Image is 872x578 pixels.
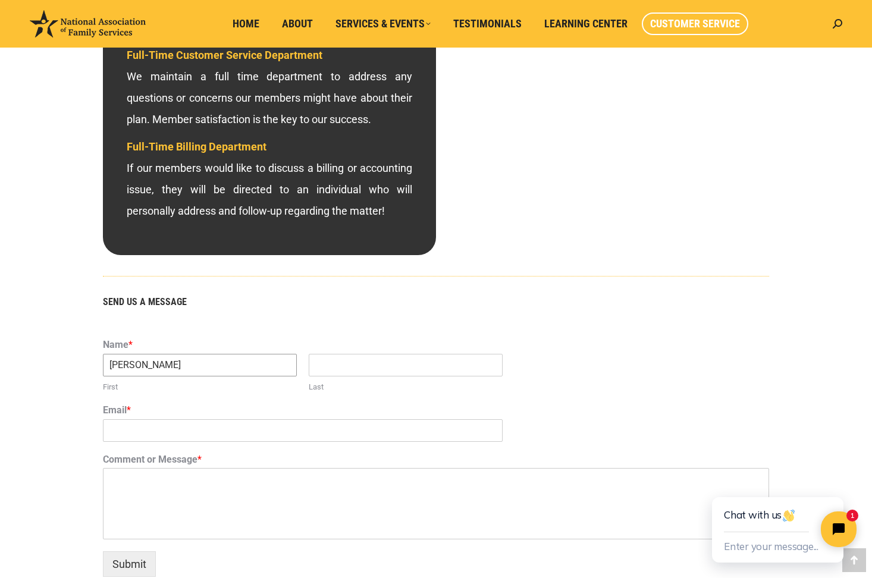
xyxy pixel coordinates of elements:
span: If our members would like to discuss a billing or accounting issue, they will be directed to an i... [127,140,412,217]
button: Submit [103,551,156,577]
a: Testimonials [445,12,530,35]
span: Customer Service [650,17,740,30]
img: National Association of Family Services [30,10,146,37]
a: Home [224,12,268,35]
span: Services & Events [335,17,431,30]
label: First [103,382,297,392]
iframe: Tidio Chat [685,459,872,578]
span: Home [233,17,259,30]
span: Testimonials [453,17,522,30]
a: About [274,12,321,35]
a: Customer Service [642,12,748,35]
label: Email [103,404,769,417]
span: We maintain a full time department to address any questions or concerns our members might have ab... [127,49,412,125]
label: Name [103,339,769,351]
span: Learning Center [544,17,628,30]
span: About [282,17,313,30]
span: Full-Time Customer Service Department [127,49,322,61]
a: Learning Center [536,12,636,35]
label: Comment or Message [103,454,769,466]
label: Last [309,382,503,392]
h5: SEND US A MESSAGE [103,297,769,307]
span: Full-Time Billing Department [127,140,266,153]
